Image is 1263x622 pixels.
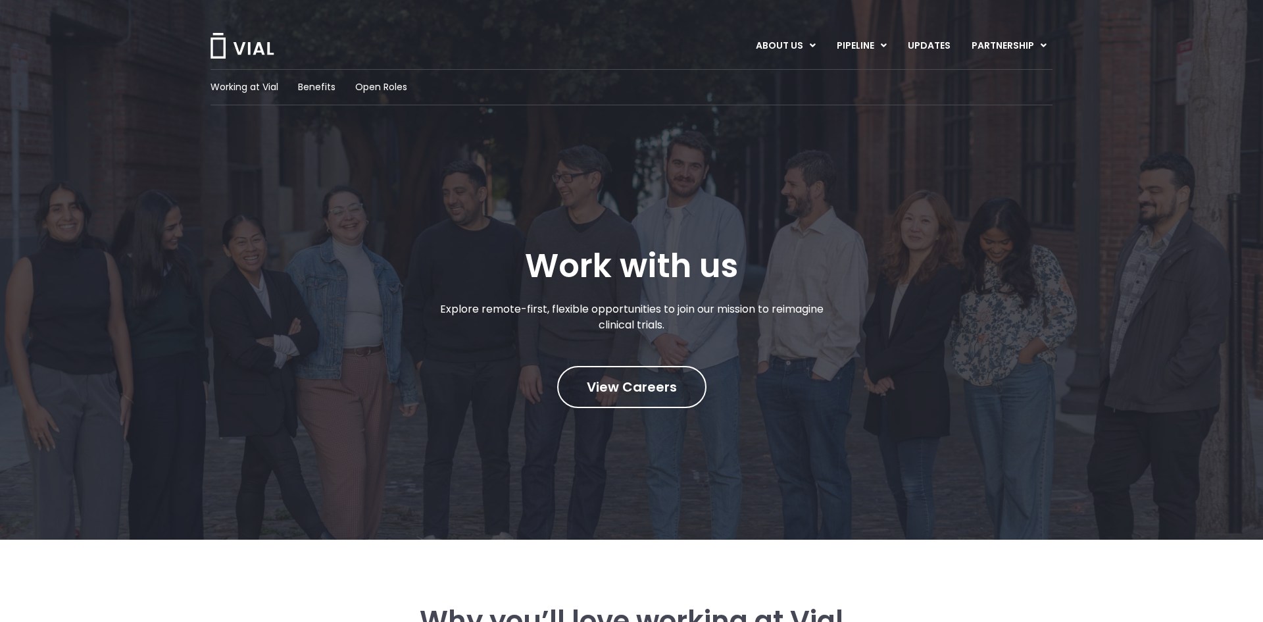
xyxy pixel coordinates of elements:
[525,247,738,285] h1: Work with us
[826,35,897,57] a: PIPELINEMenu Toggle
[961,35,1057,57] a: PARTNERSHIPMenu Toggle
[745,35,826,57] a: ABOUT USMenu Toggle
[897,35,960,57] a: UPDATES
[557,366,706,408] a: View Careers
[587,378,677,396] span: View Careers
[210,80,278,94] a: Working at Vial
[426,301,837,333] p: Explore remote-first, flexible opportunities to join our mission to reimagine clinical trials.
[355,80,407,94] a: Open Roles
[209,33,275,59] img: Vial Logo
[298,80,335,94] a: Benefits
